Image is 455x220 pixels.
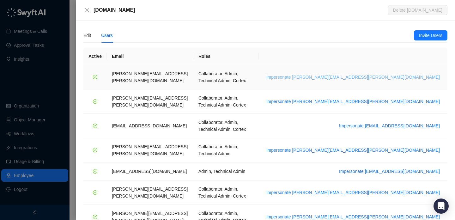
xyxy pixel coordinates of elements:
[266,189,440,196] span: Impersonate [PERSON_NAME][EMAIL_ADDRESS][PERSON_NAME][DOMAIN_NAME]
[434,199,449,214] div: Open Intercom Messenger
[112,169,187,174] span: [EMAIL_ADDRESS][DOMAIN_NAME]
[388,5,447,15] button: Delete [DOMAIN_NAME]
[419,32,442,39] span: Invite Users
[264,73,442,81] button: Impersonate [PERSON_NAME][EMAIL_ADDRESS][PERSON_NAME][DOMAIN_NAME]
[339,122,440,129] span: Impersonate [EMAIL_ADDRESS][DOMAIN_NAME]
[266,147,440,154] span: Impersonate [PERSON_NAME][EMAIL_ADDRESS][PERSON_NAME][DOMAIN_NAME]
[193,180,259,205] td: Collaborator, Admin, Technical Admin, Cortex
[266,74,440,81] span: Impersonate [PERSON_NAME][EMAIL_ADDRESS][PERSON_NAME][DOMAIN_NAME]
[93,190,97,195] span: check-circle
[83,32,91,39] div: Edit
[93,215,97,219] span: check-circle
[94,6,388,14] div: [DOMAIN_NAME]
[107,48,193,65] th: Email
[339,168,440,175] span: Impersonate [EMAIL_ADDRESS][DOMAIN_NAME]
[193,114,259,138] td: Collaborator, Admin, Technical Admin, Cortex
[93,169,97,174] span: check-circle
[101,32,113,39] div: Users
[337,122,442,130] button: Impersonate [EMAIL_ADDRESS][DOMAIN_NAME]
[264,146,442,154] button: Impersonate [PERSON_NAME][EMAIL_ADDRESS][PERSON_NAME][DOMAIN_NAME]
[112,144,188,156] span: [PERSON_NAME][EMAIL_ADDRESS][PERSON_NAME][DOMAIN_NAME]
[93,124,97,128] span: check-circle
[337,168,442,175] button: Impersonate [EMAIL_ADDRESS][DOMAIN_NAME]
[93,75,97,79] span: check-circle
[112,95,188,107] span: [PERSON_NAME][EMAIL_ADDRESS][PERSON_NAME][DOMAIN_NAME]
[193,48,259,65] th: Roles
[414,30,447,40] button: Invite Users
[93,148,97,152] span: check-circle
[264,189,442,196] button: Impersonate [PERSON_NAME][EMAIL_ADDRESS][PERSON_NAME][DOMAIN_NAME]
[83,6,91,14] button: Close
[193,65,259,89] td: Collaborator, Admin, Technical Admin, Cortex
[193,162,259,180] td: Admin, Technical Admin
[112,186,188,199] span: [PERSON_NAME][EMAIL_ADDRESS][PERSON_NAME][DOMAIN_NAME]
[112,123,187,128] span: [EMAIL_ADDRESS][DOMAIN_NAME]
[266,98,440,105] span: Impersonate [PERSON_NAME][EMAIL_ADDRESS][PERSON_NAME][DOMAIN_NAME]
[112,71,188,83] span: [PERSON_NAME][EMAIL_ADDRESS][PERSON_NAME][DOMAIN_NAME]
[83,48,107,65] th: Active
[193,89,259,114] td: Collaborator, Admin, Technical Admin, Cortex
[264,98,442,105] button: Impersonate [PERSON_NAME][EMAIL_ADDRESS][PERSON_NAME][DOMAIN_NAME]
[85,8,90,13] span: close
[93,99,97,104] span: check-circle
[193,138,259,162] td: Collaborator, Admin, Technical Admin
